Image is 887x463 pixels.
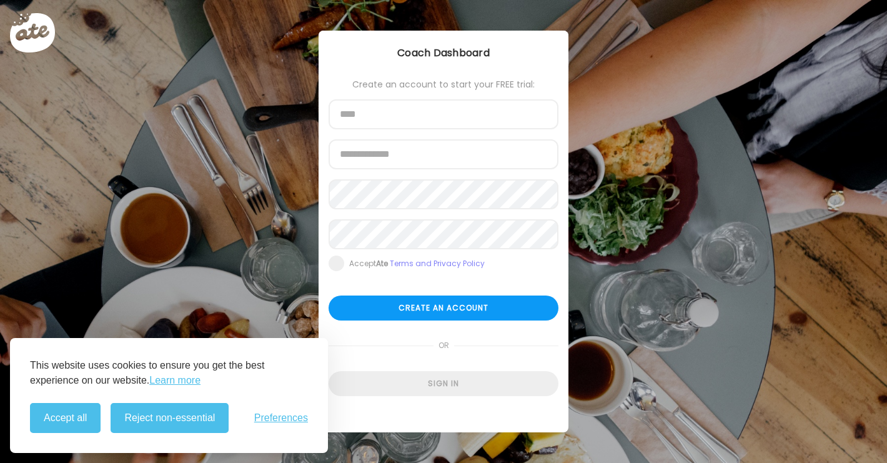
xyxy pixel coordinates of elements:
div: Accept [349,259,485,269]
a: Learn more [149,373,201,388]
button: Reject non-essential [111,403,229,433]
span: or [434,333,454,358]
div: Coach Dashboard [319,46,568,61]
div: Sign in [329,371,558,396]
span: Preferences [254,412,308,424]
div: Create an account [329,296,558,321]
button: Toggle preferences [254,412,308,424]
b: Ate [376,258,388,269]
button: Accept all cookies [30,403,101,433]
p: This website uses cookies to ensure you get the best experience on our website. [30,358,308,388]
a: Terms and Privacy Policy [390,258,485,269]
div: Create an account to start your FREE trial: [329,79,558,89]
